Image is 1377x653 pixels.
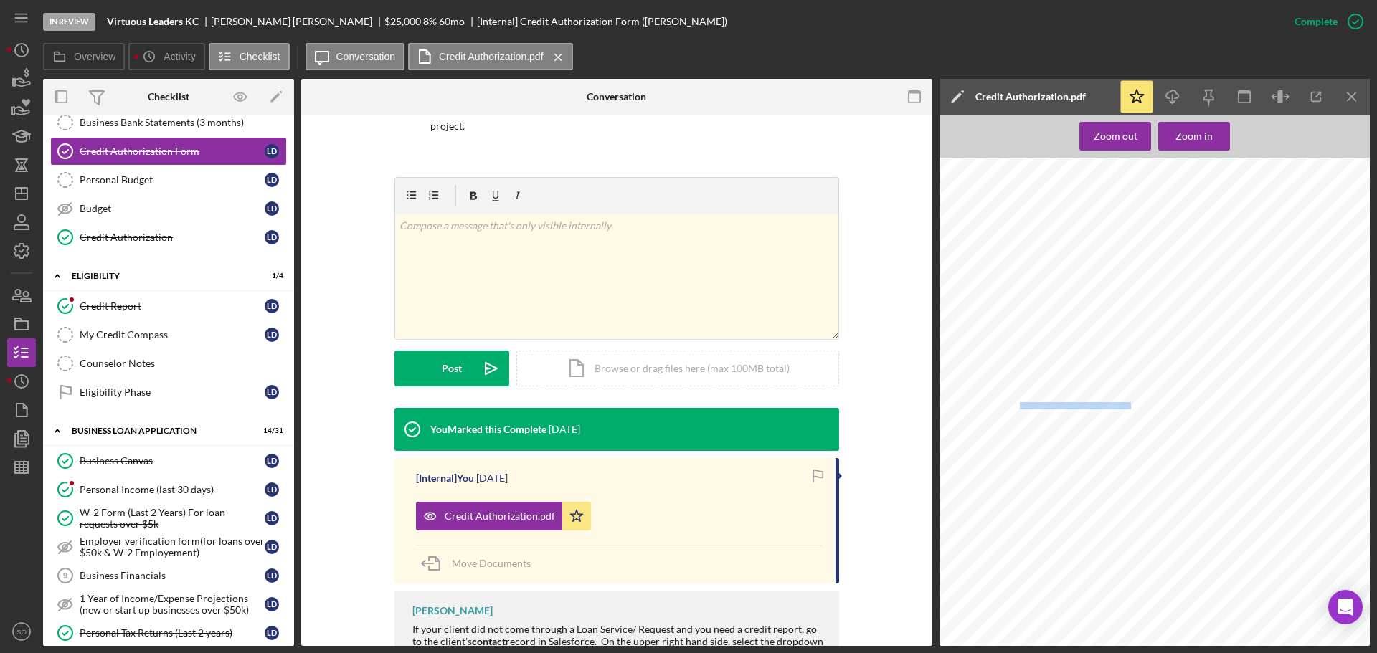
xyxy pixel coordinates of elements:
span: [EMAIL_ADDRESS][DOMAIN_NAME] [1020,403,1130,409]
div: 14 / 31 [257,426,283,435]
div: Business Financials [80,570,265,581]
a: Business CanvasLD [50,447,287,475]
span: [DATE] [1038,382,1058,389]
div: Personal Income (last 30 days) [80,484,265,495]
span: First Name: [991,305,1028,313]
span: 487-72-1107 [1193,381,1230,388]
div: [Internal] You [416,472,474,484]
span: Move Documents [452,557,531,569]
div: 8 % [423,16,437,27]
div: L D [265,385,279,399]
a: Business Bank Statements (3 months) [50,108,287,137]
div: L D [265,597,279,611]
span: N/A [1264,345,1275,351]
div: L D [265,230,279,244]
div: Credit Report [80,300,265,312]
div: L D [265,299,279,313]
div: BUSINESS LOAN APPLICATION [72,426,247,435]
span: Disabled: (Y/N) _________ [991,454,1079,462]
label: Checklist [240,51,280,62]
span: small business. [991,507,1039,515]
div: Business Canvas [80,455,265,467]
a: Personal BudgetLD [50,166,287,194]
span: I give permission to [PERSON_NAME] to obtain a copy of my credit report in order to work with me on [991,487,1324,495]
button: Overview [43,43,125,70]
div: [Internal] Credit Authorization Form ([PERSON_NAME]) [477,16,727,27]
span: Annual Income: $_________ [1213,454,1305,462]
label: Conversation [336,51,396,62]
div: You Marked this Complete [430,424,546,435]
span: Y [1297,440,1301,447]
span: Date: [991,270,1008,277]
span: E-Mail: ____________________________________Phone: [991,406,1182,414]
div: Credit Authorization Form [80,146,265,157]
span: Last Name: [991,347,1028,355]
a: My Credit CompassLD [50,320,287,349]
span: ______________ZIP: [1193,366,1262,373]
div: Complete [1295,7,1338,36]
b: Virtuous Leaders KC [107,16,199,27]
span: [DATE] [1011,269,1031,275]
a: Credit ReportLD [50,292,287,320]
a: 1 Year of Income/Expense Projections (new or start up businesses over $50k)LD [50,590,287,619]
div: 60 mo [439,16,465,27]
button: Zoom out [1079,122,1151,151]
div: Credit Authorization [80,232,265,243]
span: Applicant’s Signature [991,617,1060,625]
div: Credit Authorization.pdf [445,510,555,522]
a: Credit AuthorizationLD [50,223,287,252]
a: Counselor Notes [50,349,287,378]
span: [PERSON_NAME] [1044,326,1097,333]
div: Eligibility Phase [80,386,265,398]
span: Date [1249,617,1264,625]
span: Notice of Furnishing Negative Information: I agree that [PERSON_NAME] may make inquiries [991,518,1295,525]
div: L D [265,454,279,468]
span: F [1143,441,1147,447]
span: 135,000 [1271,454,1295,461]
span: $25,000 [384,15,421,27]
time: 2025-09-17 19:48 [476,472,508,484]
label: Credit Authorization.pdf [439,51,544,62]
span: my credit score. [991,588,1042,596]
span: Docusign Envelope ID: F0269DA5-BFC1-4355-99B6-C3225DA97F20 [952,166,1129,171]
span: Suffix (or N/A): ________ [1209,347,1294,355]
div: My Credit Compass [80,329,265,340]
div: Budget [80,203,265,214]
div: Counselor Notes [80,358,286,369]
span: No [1042,457,1051,463]
div: Open Intercom Messenger [1328,590,1363,624]
span: Veteran: (Y/N) ______ [1094,454,1168,462]
div: Conversation [587,91,646,103]
span: Friend [1107,285,1125,292]
text: SO [16,628,27,636]
span: [STREET_ADDRESS] [1021,363,1085,369]
span: improving my credit profile or to secure credit to build credit, purchase or improve a home, or c... [991,497,1324,505]
span: Black [1013,440,1028,447]
div: Credit Authorization.pdf [975,91,1086,103]
div: ELIGIBILITY [72,272,247,280]
time: 2025-09-17 19:48 [549,424,580,435]
button: Move Documents [416,545,545,581]
span: [PERSON_NAME] Housing and Reinvestment Corporation [1063,249,1267,257]
span: Credit Report Request/Application [1099,259,1218,267]
span: My initials authorize [PERSON_NAME] to obtain soft TransUnion credit reports, effective [1023,568,1312,576]
span: information concerning my performance under the loan agreement to the credit reporting agencies. ... [991,548,1319,556]
span: _ [1132,347,1137,355]
a: 9Business FinancialsLD [50,561,287,590]
span: Referred By/From (Organization): ___________________________ [991,287,1210,295]
span: through [PERSON_NAME] and/or Great Rivers Community Capital, [PERSON_NAME] will report [991,538,1310,545]
div: W-2 Form (Last 2 Years) For loan requests over $5k [80,507,265,530]
div: Business Bank Statements (3 months) [80,117,286,128]
span: [PHONE_NUMBER] [1184,403,1242,409]
span: Race: ________ [991,440,1043,448]
span: JPHRC staff member: [991,636,1061,644]
button: Activity [128,43,204,70]
span: payments, missed payments, or other defaults on my account may be reflected in my credit report. [991,558,1300,566]
div: Zoom out [1094,122,1137,151]
div: L D [265,511,279,525]
strong: contact [472,635,506,647]
div: L D [265,540,279,554]
span: [DATE] [1248,606,1269,613]
a: Eligibility PhaseLD [50,378,287,406]
div: L D [265,201,279,216]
